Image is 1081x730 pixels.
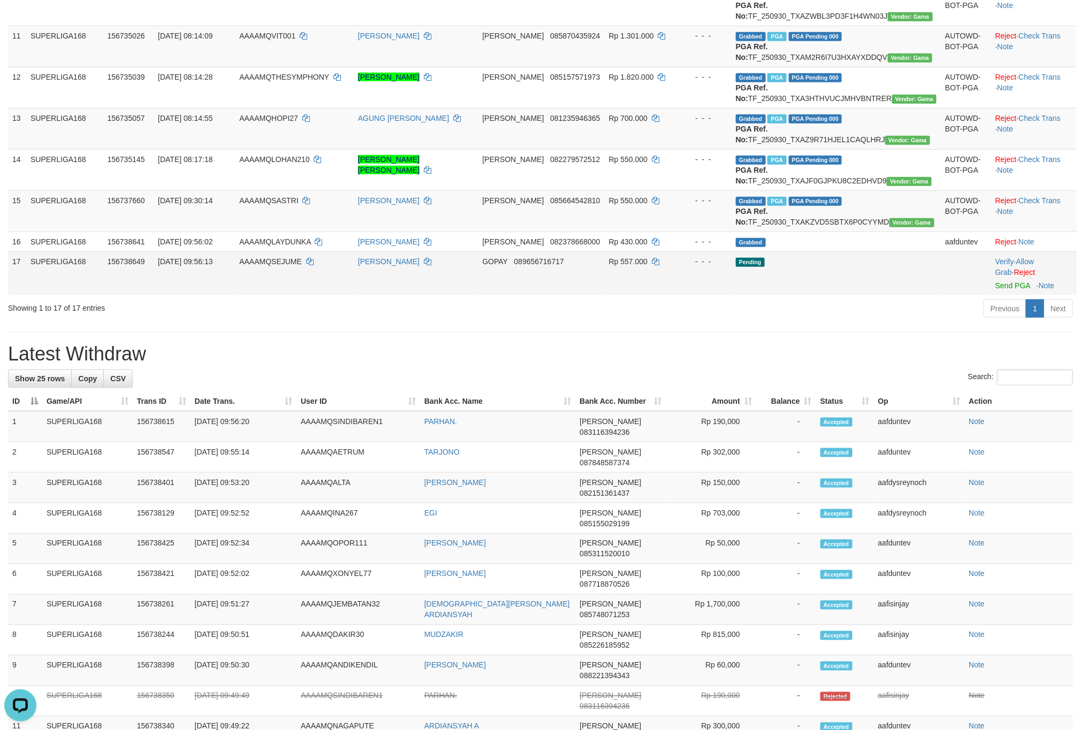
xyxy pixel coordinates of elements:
[820,448,852,457] span: Accepted
[892,95,937,104] span: Vendor URL: https://trx31.1velocity.biz
[482,155,544,164] span: [PERSON_NAME]
[133,442,191,473] td: 156738547
[15,374,65,383] span: Show 25 rows
[736,207,768,226] b: PGA Ref. No:
[26,108,103,149] td: SUPERLIGA168
[887,177,932,186] span: Vendor URL: https://trx31.1velocity.biz
[296,411,420,442] td: AAAAMQSINDIBAREN1
[888,53,933,63] span: Vendor URL: https://trx31.1velocity.biz
[874,686,965,717] td: aafisinjay
[789,73,842,82] span: PGA Pending
[580,611,629,619] span: Copy 085748071253 to clipboard
[42,625,133,656] td: SUPERLIGA168
[968,370,1073,386] label: Search:
[998,125,1014,133] a: Note
[666,686,756,717] td: Rp 190,000
[191,391,296,411] th: Date Trans.: activate to sort column ascending
[756,411,816,442] td: -
[133,473,191,503] td: 156738401
[666,391,756,411] th: Amount: activate to sort column ascending
[874,595,965,625] td: aafisinjay
[296,503,420,534] td: AAAAMQINA267
[482,196,544,205] span: [PERSON_NAME]
[108,73,145,81] span: 156735039
[550,237,600,246] span: Copy 082378668000 to clipboard
[756,595,816,625] td: -
[133,564,191,595] td: 156738421
[683,72,727,82] div: - - -
[969,661,985,670] a: Note
[424,539,486,548] a: [PERSON_NAME]
[239,32,295,40] span: AAAAMQVIT001
[580,641,629,650] span: Copy 085226185952 to clipboard
[736,1,768,20] b: PGA Ref. No:
[969,691,985,700] a: Note
[158,257,212,266] span: [DATE] 09:56:13
[108,196,145,205] span: 156737660
[191,503,296,534] td: [DATE] 09:52:52
[874,411,965,442] td: aafduntev
[191,564,296,595] td: [DATE] 09:52:02
[756,442,816,473] td: -
[683,195,727,206] div: - - -
[550,114,600,122] span: Copy 081235946365 to clipboard
[103,370,133,388] a: CSV
[666,656,756,686] td: Rp 60,000
[158,196,212,205] span: [DATE] 09:30:14
[1019,155,1061,164] a: Check Trans
[995,196,1017,205] a: Reject
[550,196,600,205] span: Copy 085664542810 to clipboard
[133,534,191,564] td: 156738425
[424,417,457,426] a: PARHAN.
[666,503,756,534] td: Rp 703,000
[767,32,786,41] span: Marked by aafchhiseyha
[358,155,420,174] a: [PERSON_NAME] [PERSON_NAME]
[296,473,420,503] td: AAAAMQALTA
[789,197,842,206] span: PGA Pending
[8,391,42,411] th: ID: activate to sort column descending
[767,73,786,82] span: Marked by aafchhiseyha
[874,534,965,564] td: aafduntev
[580,550,629,558] span: Copy 085311520010 to clipboard
[789,114,842,124] span: PGA Pending
[133,595,191,625] td: 156738261
[1019,237,1035,246] a: Note
[8,232,26,251] td: 16
[580,570,641,578] span: [PERSON_NAME]
[997,370,1073,386] input: Search:
[969,509,985,517] a: Note
[42,534,133,564] td: SUPERLIGA168
[158,32,212,40] span: [DATE] 08:14:09
[756,564,816,595] td: -
[874,503,965,534] td: aafdysreynoch
[609,32,654,40] span: Rp 1.301.000
[8,108,26,149] td: 13
[683,30,727,41] div: - - -
[736,32,766,41] span: Grabbed
[736,73,766,82] span: Grabbed
[4,4,36,36] button: Open LiveChat chat widget
[42,686,133,717] td: SUPERLIGA168
[885,136,930,145] span: Vendor URL: https://trx31.1velocity.biz
[239,237,311,246] span: AAAAMQLAYDUNKA
[736,197,766,206] span: Grabbed
[580,600,641,609] span: [PERSON_NAME]
[110,374,126,383] span: CSV
[482,257,507,266] span: GOPAY
[358,32,420,40] a: [PERSON_NAME]
[820,570,852,579] span: Accepted
[984,299,1026,318] a: Previous
[191,411,296,442] td: [DATE] 09:56:20
[8,442,42,473] td: 2
[550,155,600,164] span: Copy 082279572512 to clipboard
[191,656,296,686] td: [DATE] 09:50:30
[514,257,564,266] span: Copy 089656716717 to clipboard
[158,237,212,246] span: [DATE] 09:56:02
[8,343,1073,365] h1: Latest Withdraw
[874,656,965,686] td: aafduntev
[158,155,212,164] span: [DATE] 08:17:18
[969,448,985,456] a: Note
[666,625,756,656] td: Rp 815,000
[26,149,103,190] td: SUPERLIGA168
[108,32,145,40] span: 156735026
